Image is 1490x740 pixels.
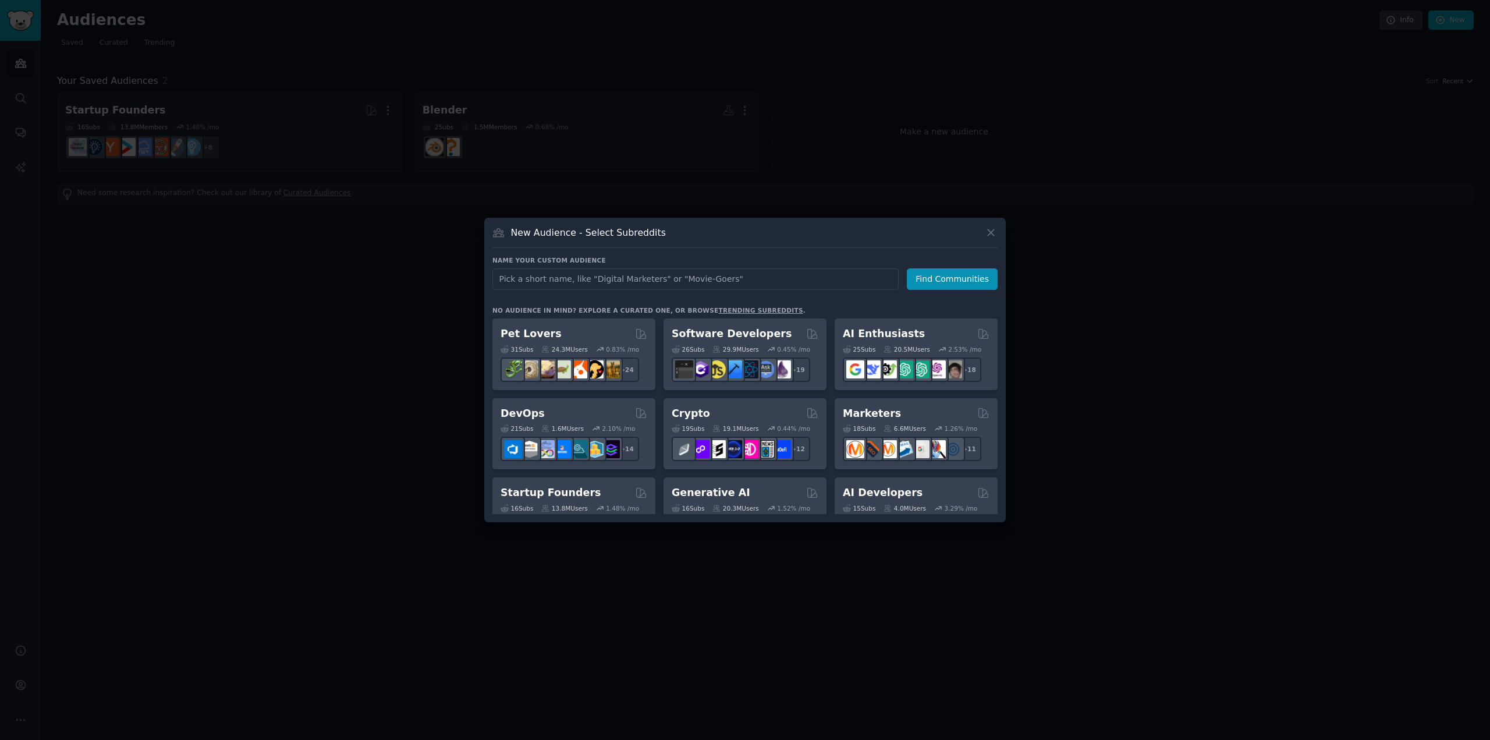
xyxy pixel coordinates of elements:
[846,360,864,378] img: GoogleGeminiAI
[712,424,758,433] div: 19.1M Users
[569,440,587,458] img: platformengineering
[843,406,901,421] h2: Marketers
[884,504,926,512] div: 4.0M Users
[501,327,562,341] h2: Pet Lovers
[895,360,913,378] img: chatgpt_promptDesign
[492,306,806,314] div: No audience in mind? Explore a curated one, or browse .
[606,345,639,353] div: 0.83 % /mo
[586,360,604,378] img: PetAdvice
[615,437,639,461] div: + 14
[672,504,704,512] div: 16 Sub s
[537,360,555,378] img: leopardgeckos
[773,440,791,458] img: defi_
[675,440,693,458] img: ethfinance
[504,360,522,378] img: herpetology
[948,345,981,353] div: 2.53 % /mo
[911,440,930,458] img: googleads
[602,440,620,458] img: PlatformEngineers
[843,327,925,341] h2: AI Enthusiasts
[957,437,981,461] div: + 11
[708,360,726,378] img: learnjavascript
[757,360,775,378] img: AskComputerScience
[843,504,875,512] div: 15 Sub s
[501,424,533,433] div: 21 Sub s
[615,357,639,382] div: + 24
[843,345,875,353] div: 25 Sub s
[504,440,522,458] img: azuredevops
[602,424,636,433] div: 2.10 % /mo
[911,360,930,378] img: chatgpt_prompts_
[944,440,962,458] img: OnlineMarketing
[501,345,533,353] div: 31 Sub s
[879,360,897,378] img: AItoolsCatalog
[724,440,742,458] img: web3
[777,345,810,353] div: 0.45 % /mo
[672,406,710,421] h2: Crypto
[843,486,923,500] h2: AI Developers
[757,440,775,458] img: CryptoNews
[520,360,538,378] img: ballpython
[501,486,601,500] h2: Startup Founders
[928,360,946,378] img: OpenAIDev
[492,268,899,290] input: Pick a short name, like "Digital Marketers" or "Movie-Goers"
[863,440,881,458] img: bigseo
[879,440,897,458] img: AskMarketing
[907,268,998,290] button: Find Communities
[740,440,758,458] img: defiblockchain
[553,440,571,458] img: DevOpsLinks
[672,424,704,433] div: 19 Sub s
[520,440,538,458] img: AWS_Certified_Experts
[724,360,742,378] img: iOSProgramming
[957,357,981,382] div: + 18
[884,424,926,433] div: 6.6M Users
[541,424,584,433] div: 1.6M Users
[569,360,587,378] img: cockatiel
[945,424,978,433] div: 1.26 % /mo
[675,360,693,378] img: software
[712,345,758,353] div: 29.9M Users
[895,440,913,458] img: Emailmarketing
[708,440,726,458] img: ethstaker
[492,256,998,264] h3: Name your custom audience
[786,357,810,382] div: + 19
[777,504,810,512] div: 1.52 % /mo
[843,424,875,433] div: 18 Sub s
[511,226,666,239] h3: New Audience - Select Subreddits
[777,424,810,433] div: 0.44 % /mo
[672,345,704,353] div: 26 Sub s
[672,327,792,341] h2: Software Developers
[945,504,978,512] div: 3.29 % /mo
[586,440,604,458] img: aws_cdk
[537,440,555,458] img: Docker_DevOps
[773,360,791,378] img: elixir
[786,437,810,461] div: + 12
[501,406,545,421] h2: DevOps
[606,504,639,512] div: 1.48 % /mo
[501,504,533,512] div: 16 Sub s
[541,345,587,353] div: 24.3M Users
[863,360,881,378] img: DeepSeek
[553,360,571,378] img: turtle
[541,504,587,512] div: 13.8M Users
[928,440,946,458] img: MarketingResearch
[672,486,750,500] h2: Generative AI
[740,360,758,378] img: reactnative
[718,307,803,314] a: trending subreddits
[602,360,620,378] img: dogbreed
[846,440,864,458] img: content_marketing
[691,440,709,458] img: 0xPolygon
[884,345,930,353] div: 20.5M Users
[691,360,709,378] img: csharp
[712,504,758,512] div: 20.3M Users
[944,360,962,378] img: ArtificalIntelligence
